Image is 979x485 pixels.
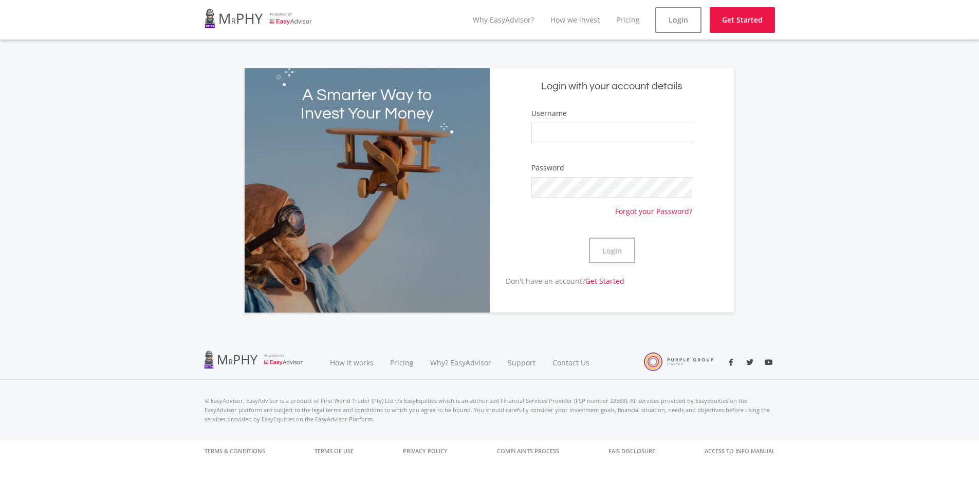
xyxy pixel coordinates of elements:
[322,345,382,380] a: How it works
[608,440,655,462] a: FAIS Disclosure
[655,7,701,33] a: Login
[497,440,559,462] a: Complaints Process
[500,345,544,380] a: Support
[589,238,635,263] button: Login
[544,345,599,380] a: Contact Us
[550,15,600,25] a: How we invest
[710,7,775,33] a: Get Started
[473,15,534,25] a: Why EasyAdvisor?
[490,276,625,286] p: Don't have an account?
[422,345,500,380] a: Why? EasyAdvisor
[615,198,692,217] a: Forgot your Password?
[294,86,441,123] h2: A Smarter Way to Invest Your Money
[531,108,567,119] label: Username
[315,440,354,462] a: Terms of Use
[403,440,448,462] a: Privacy Policy
[205,440,265,462] a: Terms & Conditions
[705,440,775,462] a: Access to Info Manual
[205,396,775,424] p: © EasyAdvisor. EasyAdvisor is a product of First World Trader (Pty) Ltd t/a EasyEquities which is...
[382,345,422,380] a: Pricing
[585,276,624,286] a: Get Started
[497,80,727,93] h5: Login with your account details
[616,15,640,25] a: Pricing
[531,163,564,173] label: Password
